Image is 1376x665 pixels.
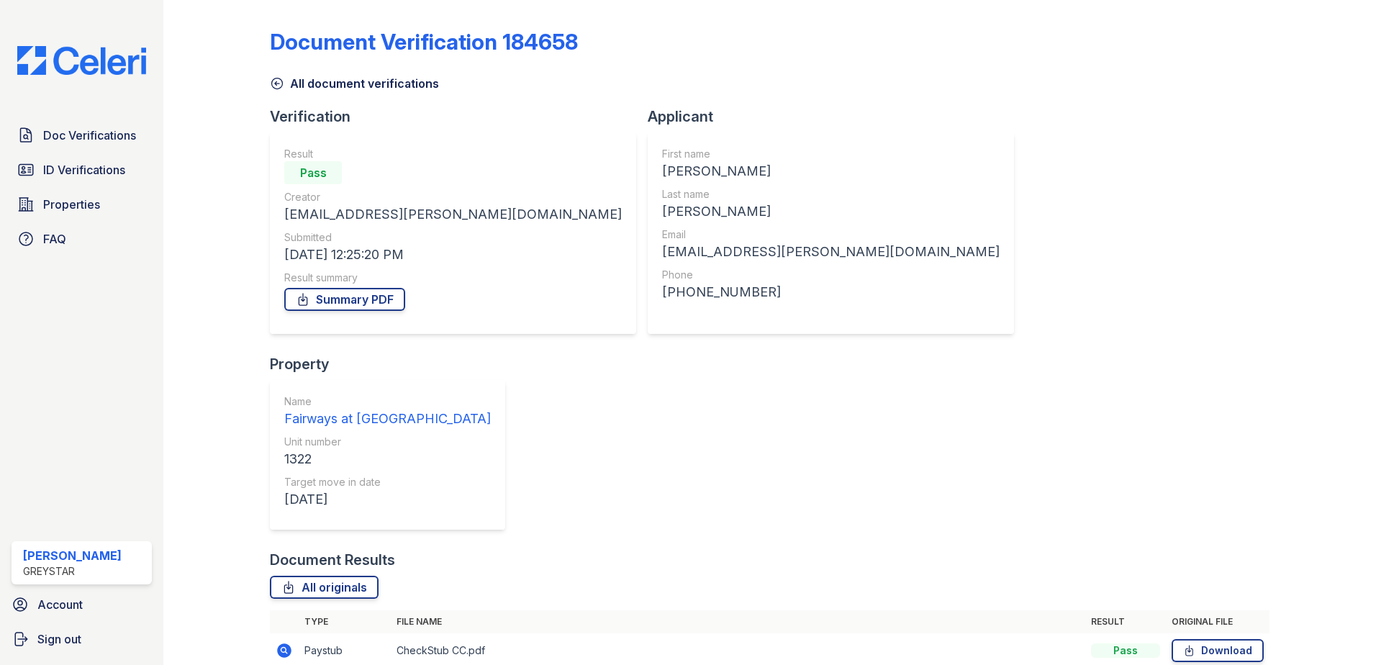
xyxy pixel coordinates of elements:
[43,196,100,213] span: Properties
[284,230,622,245] div: Submitted
[284,190,622,204] div: Creator
[284,147,622,161] div: Result
[270,550,395,570] div: Document Results
[1085,610,1166,633] th: Result
[37,630,81,648] span: Sign out
[43,230,66,248] span: FAQ
[1166,610,1269,633] th: Original file
[284,245,622,265] div: [DATE] 12:25:20 PM
[23,564,122,579] div: Greystar
[284,475,491,489] div: Target move in date
[662,282,1000,302] div: [PHONE_NUMBER]
[662,187,1000,202] div: Last name
[284,449,491,469] div: 1322
[270,354,517,374] div: Property
[1091,643,1160,658] div: Pass
[43,127,136,144] span: Doc Verifications
[6,46,158,75] img: CE_Logo_Blue-a8612792a0a2168367f1c8372b55b34899dd931a85d93a1a3d3e32e68fde9ad4.png
[662,147,1000,161] div: First name
[648,107,1026,127] div: Applicant
[6,625,158,653] a: Sign out
[284,161,342,184] div: Pass
[284,271,622,285] div: Result summary
[662,161,1000,181] div: [PERSON_NAME]
[284,204,622,225] div: [EMAIL_ADDRESS][PERSON_NAME][DOMAIN_NAME]
[270,29,578,55] div: Document Verification 184658
[12,190,152,219] a: Properties
[662,202,1000,222] div: [PERSON_NAME]
[284,394,491,409] div: Name
[12,121,152,150] a: Doc Verifications
[299,610,391,633] th: Type
[662,227,1000,242] div: Email
[270,107,648,127] div: Verification
[391,610,1085,633] th: File name
[23,547,122,564] div: [PERSON_NAME]
[662,242,1000,262] div: [EMAIL_ADDRESS][PERSON_NAME][DOMAIN_NAME]
[43,161,125,178] span: ID Verifications
[12,155,152,184] a: ID Verifications
[270,576,379,599] a: All originals
[12,225,152,253] a: FAQ
[662,268,1000,282] div: Phone
[1172,639,1264,662] a: Download
[284,288,405,311] a: Summary PDF
[284,394,491,429] a: Name Fairways at [GEOGRAPHIC_DATA]
[37,596,83,613] span: Account
[284,489,491,510] div: [DATE]
[6,590,158,619] a: Account
[284,409,491,429] div: Fairways at [GEOGRAPHIC_DATA]
[284,435,491,449] div: Unit number
[270,75,439,92] a: All document verifications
